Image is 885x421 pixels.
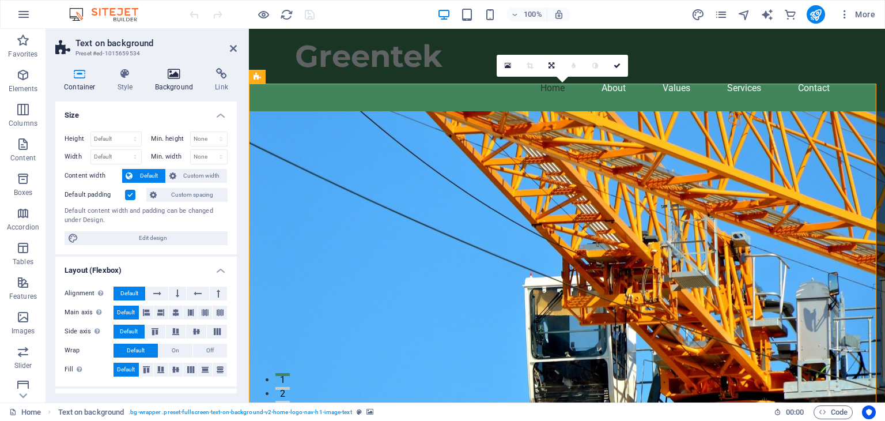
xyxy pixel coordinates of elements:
[606,55,628,77] a: Confirm ( Ctrl ⏎ )
[166,169,228,183] button: Custom width
[819,405,848,419] span: Code
[146,68,207,92] h4: Background
[12,326,35,336] p: Images
[14,361,32,370] p: Slider
[180,169,224,183] span: Custom width
[279,7,293,21] button: reload
[136,169,162,183] span: Default
[737,8,751,21] i: Navigator
[357,409,362,415] i: This element is a customizable preset
[366,409,373,415] i: This element contains a background
[128,405,351,419] span: . bg-wrapper .preset-fullscreen-text-on-background-v2-home-logo-nav-h1-image-text
[761,7,774,21] button: text_generator
[834,5,880,24] button: More
[519,55,540,77] a: Crop mode
[82,231,224,245] span: Edit design
[65,169,122,183] label: Content width
[114,287,145,300] button: Default
[774,405,804,419] h6: Session time
[13,257,33,266] p: Tables
[714,8,728,21] i: Pages (Ctrl+Alt+S)
[554,9,564,20] i: On resize automatically adjust zoom level to fit chosen device.
[114,325,145,339] button: Default
[117,306,135,319] span: Default
[75,38,237,48] h2: Text on background
[14,188,33,197] p: Boxes
[256,7,270,21] button: Click here to leave preview mode and continue editing
[65,206,228,225] div: Default content width and padding can be changed under Design.
[497,55,519,77] a: Select files from the file manager, stock photos, or upload file(s)
[146,188,228,202] button: Custom spacing
[584,55,606,77] a: Greyscale
[55,389,237,409] h4: Accessibility
[117,363,135,377] span: Default
[27,358,41,361] button: 2
[58,405,124,419] span: Click to select. Double-click to edit
[120,287,138,300] span: Default
[66,7,153,21] img: Editor Logo
[206,344,214,358] span: Off
[506,7,547,21] button: 100%
[65,306,114,319] label: Main axis
[814,405,853,419] button: Code
[809,8,822,21] i: Publish
[280,8,293,21] i: Reload page
[55,68,109,92] h4: Container
[55,102,237,122] h4: Size
[65,136,90,142] label: Height
[55,257,237,277] h4: Layout (Flexbox)
[114,344,158,358] button: Default
[784,7,797,21] button: commerce
[737,7,751,21] button: navigator
[10,153,36,163] p: Content
[65,363,114,377] label: Fill
[114,306,139,319] button: Default
[65,153,90,160] label: Width
[8,50,37,59] p: Favorites
[151,136,190,142] label: Min. height
[794,408,796,416] span: :
[172,344,179,358] span: On
[65,287,114,300] label: Alignment
[158,344,192,358] button: On
[9,405,41,419] a: Click to cancel selection. Double-click to open Pages
[691,7,705,21] button: design
[151,153,190,160] label: Min. width
[862,405,876,419] button: Usercentrics
[58,405,373,419] nav: breadcrumb
[65,325,114,339] label: Side axis
[127,344,145,358] span: Default
[784,8,797,21] i: Commerce
[160,188,224,202] span: Custom spacing
[761,8,774,21] i: AI Writer
[9,119,37,128] p: Columns
[206,68,237,92] h4: Link
[27,372,41,375] button: 3
[109,68,146,92] h4: Style
[807,5,825,24] button: publish
[65,188,125,202] label: Default padding
[524,7,542,21] h6: 100%
[114,363,139,377] button: Default
[120,325,138,339] span: Default
[691,8,705,21] i: Design (Ctrl+Alt+Y)
[27,344,41,347] button: 1
[562,55,584,77] a: Blur
[7,223,39,232] p: Accordion
[786,405,804,419] span: 00 00
[9,292,37,301] p: Features
[714,7,728,21] button: pages
[122,169,165,183] button: Default
[9,84,38,93] p: Elements
[540,55,562,77] a: Change orientation
[75,48,214,59] h3: Preset #ed-1015659534
[839,9,875,20] span: More
[65,344,114,358] label: Wrap
[193,344,227,358] button: Off
[65,231,228,245] button: Edit design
